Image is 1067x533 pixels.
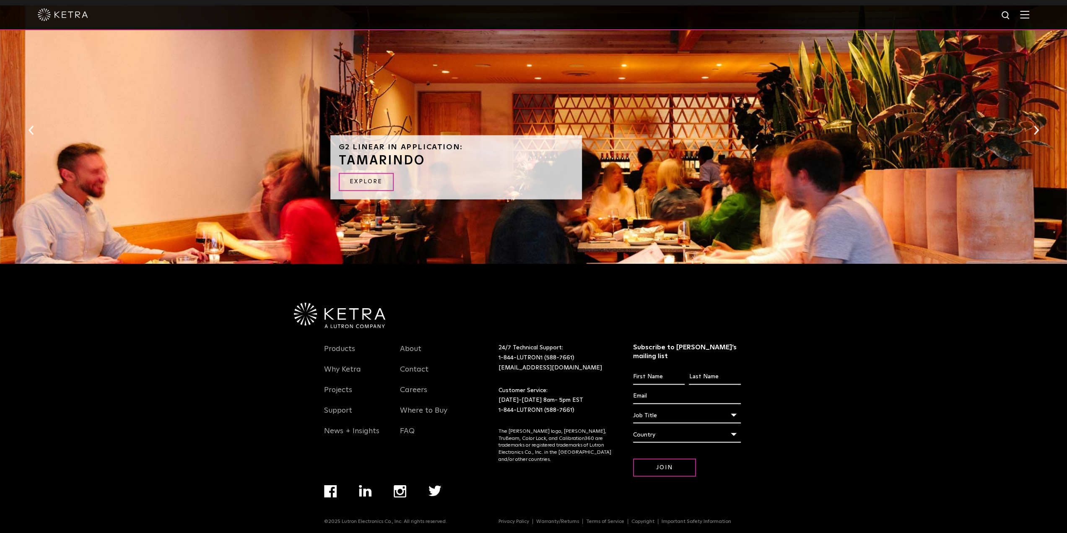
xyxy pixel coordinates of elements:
[324,343,388,445] div: Navigation Menu
[628,519,658,524] a: Copyright
[400,344,421,363] a: About
[633,407,741,423] div: Job Title
[498,407,574,413] a: 1-844-LUTRON1 (588-7661)
[400,364,428,384] a: Contact
[324,364,361,384] a: Why Ketra
[1020,10,1029,18] img: Hamburger%20Nav.svg
[27,125,35,135] button: Previous
[633,369,685,385] input: First Name
[428,485,441,496] img: twitter
[324,385,352,404] a: Projects
[324,406,352,425] a: Support
[1032,125,1040,135] button: Next
[495,519,533,524] a: Privacy Policy
[324,344,355,363] a: Products
[324,485,464,518] div: Navigation Menu
[394,485,406,497] img: instagram
[633,388,741,404] input: Email
[498,385,612,415] p: Customer Service: [DATE]-[DATE] 8am- 5pm EST
[633,458,696,476] input: Join
[324,485,337,497] img: facebook
[359,485,372,497] img: linkedin
[400,385,427,404] a: Careers
[498,354,574,360] a: 1-844-LUTRON1 (588-7661)
[38,8,88,21] img: ketra-logo-2019-white
[400,406,447,425] a: Where to Buy
[339,154,574,167] h3: TAMARINDO
[339,173,394,191] a: EXPLORE
[324,518,447,524] p: ©2025 Lutron Electronics Co., Inc. All rights reserved.
[498,518,743,524] div: Navigation Menu
[339,143,574,151] h6: G2 Linear in Application:
[400,426,415,445] a: FAQ
[633,426,741,442] div: Country
[498,428,612,463] p: The [PERSON_NAME] logo, [PERSON_NAME], TruBeam, Color Lock, and Calibration360 are trademarks or ...
[583,519,628,524] a: Terms of Service
[658,519,735,524] a: Important Safety Information
[633,343,741,360] h3: Subscribe to [PERSON_NAME]’s mailing list
[294,302,385,328] img: Ketra-aLutronCo_White_RGB
[324,426,379,445] a: News + Insights
[498,343,612,372] p: 24/7 Technical Support:
[689,369,740,385] input: Last Name
[533,519,583,524] a: Warranty/Returns
[1001,10,1011,21] img: search icon
[498,364,602,370] a: [EMAIL_ADDRESS][DOMAIN_NAME]
[400,343,464,445] div: Navigation Menu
